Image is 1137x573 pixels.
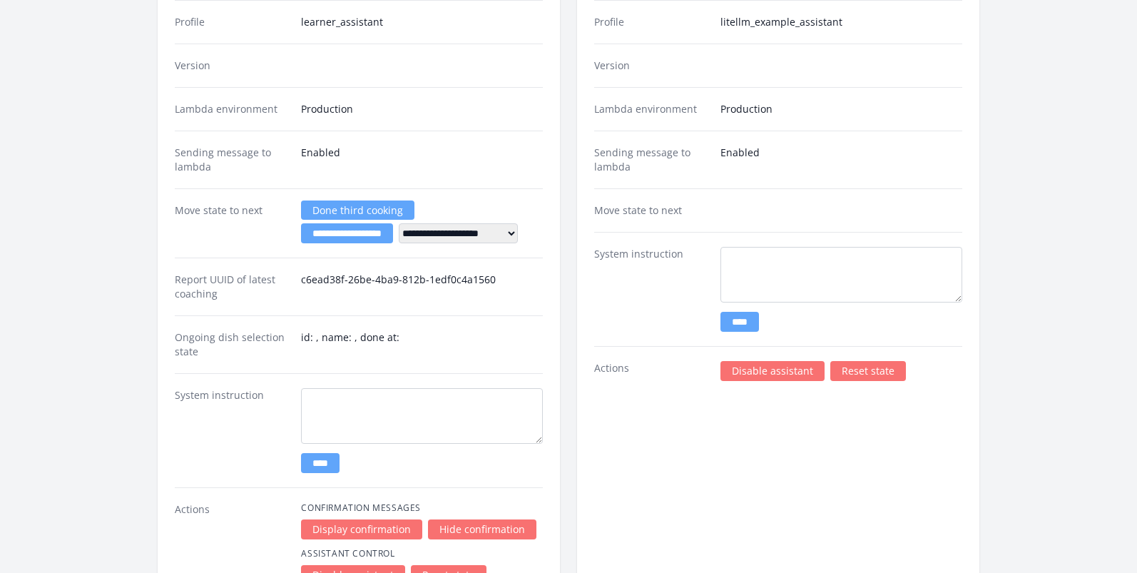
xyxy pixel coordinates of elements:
[175,388,290,473] dt: System instruction
[594,102,709,116] dt: Lambda environment
[720,102,962,116] dd: Production
[175,59,290,73] dt: Version
[428,519,536,539] a: Hide confirmation
[301,519,422,539] a: Display confirmation
[175,273,290,301] dt: Report UUID of latest coaching
[594,247,709,332] dt: System instruction
[175,102,290,116] dt: Lambda environment
[301,146,543,174] dd: Enabled
[301,330,543,359] dd: id: , name: , done at:
[594,59,709,73] dt: Version
[594,146,709,174] dt: Sending message to lambda
[175,146,290,174] dt: Sending message to lambda
[301,502,543,514] h4: Confirmation Messages
[720,146,962,174] dd: Enabled
[175,15,290,29] dt: Profile
[301,102,543,116] dd: Production
[720,15,962,29] dd: litellm_example_assistant
[301,15,543,29] dd: learner_assistant
[830,361,906,381] a: Reset state
[594,203,709,218] dt: Move state to next
[175,203,290,243] dt: Move state to next
[301,201,414,220] a: Done third cooking
[594,361,709,381] dt: Actions
[175,330,290,359] dt: Ongoing dish selection state
[301,548,543,559] h4: Assistant Control
[720,361,825,381] a: Disable assistant
[594,15,709,29] dt: Profile
[301,273,543,301] dd: c6ead38f-26be-4ba9-812b-1edf0c4a1560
